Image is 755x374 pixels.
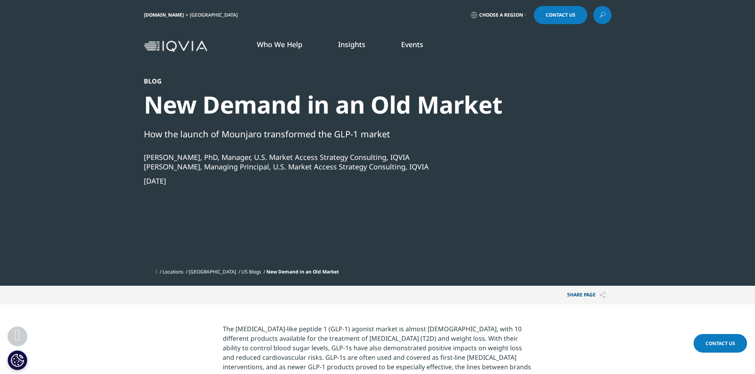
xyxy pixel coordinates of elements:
div: [GEOGRAPHIC_DATA] [190,12,241,18]
button: Share PAGEShare PAGE [561,286,612,304]
div: [PERSON_NAME], PhD, Manager, U.S. Market Access Strategy Consulting, IQVIA [144,152,569,162]
span: New Demand in an Old Market [266,268,339,275]
a: Insights [338,40,365,49]
img: Share PAGE [600,292,606,298]
a: Who We Help [257,40,302,49]
div: New Demand in an Old Market [144,90,569,120]
a: Contact Us [694,334,747,353]
a: US Blogs [241,268,261,275]
span: Contact Us [705,340,735,347]
div: [PERSON_NAME], Managing Principal, U.S. Market Access Strategy Consulting, IQVIA [144,162,569,171]
nav: Primary [210,28,612,65]
div: [DATE] [144,176,569,186]
a: Events [401,40,423,49]
a: [GEOGRAPHIC_DATA] [189,268,236,275]
div: Blog [144,77,569,85]
button: Cookies Settings [8,350,27,370]
a: Contact Us [534,6,587,24]
span: Contact Us [546,13,575,17]
p: Share PAGE [561,286,612,304]
div: How the launch of Mounjaro transformed the GLP-1 market [144,127,569,140]
a: Locations [162,268,183,275]
a: [DOMAIN_NAME] [144,11,184,18]
img: IQVIA Healthcare Information Technology and Pharma Clinical Research Company [144,41,207,52]
span: Choose a Region [479,12,523,18]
